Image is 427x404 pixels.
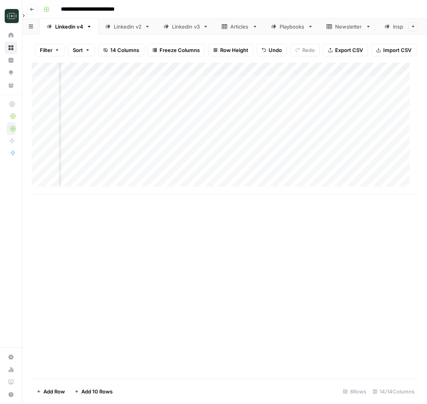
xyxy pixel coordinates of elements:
a: Linkedin v4 [40,19,99,34]
a: Home [5,29,17,41]
button: Freeze Columns [147,44,205,56]
a: Your Data [5,79,17,92]
span: 14 Columns [110,46,139,54]
span: Row Height [220,46,248,54]
button: Export CSV [323,44,368,56]
span: Undo [269,46,282,54]
a: Browse [5,41,17,54]
a: Usage [5,363,17,376]
button: Undo [257,44,287,56]
div: Linkedin v3 [172,23,200,31]
div: Playbooks [280,23,305,31]
div: Articles [230,23,249,31]
div: Newsletter [335,23,362,31]
a: Playbooks [264,19,320,34]
div: 8 Rows [340,385,370,398]
button: 14 Columns [98,44,144,56]
span: Add Row [43,388,65,395]
a: Settings [5,351,17,363]
button: Add Row [32,385,70,398]
a: Articles [215,19,264,34]
span: Freeze Columns [160,46,200,54]
span: Add 10 Rows [81,388,113,395]
a: Linkedin v3 [157,19,215,34]
img: Catalyst Logo [5,9,19,23]
span: Filter [40,46,52,54]
div: Linkedin v2 [114,23,142,31]
button: Sort [68,44,95,56]
a: Inspo [378,19,422,34]
a: Insights [5,54,17,66]
span: Import CSV [383,46,411,54]
button: Filter [35,44,65,56]
div: 14/14 Columns [370,385,418,398]
button: Workspace: Catalyst [5,6,17,26]
button: Help + Support [5,388,17,401]
div: Linkedin v4 [55,23,83,31]
span: Export CSV [335,46,363,54]
div: Inspo [393,23,407,31]
span: Redo [302,46,315,54]
a: Learning Hub [5,376,17,388]
a: Newsletter [320,19,378,34]
a: Linkedin v2 [99,19,157,34]
span: Sort [73,46,83,54]
button: Add 10 Rows [70,385,117,398]
button: Import CSV [371,44,416,56]
a: Opportunities [5,66,17,79]
button: Redo [290,44,320,56]
button: Row Height [208,44,253,56]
